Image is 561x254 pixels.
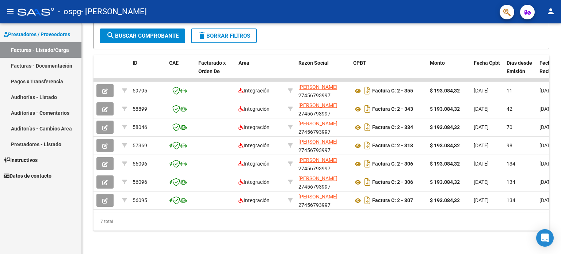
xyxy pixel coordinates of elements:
[130,55,166,87] datatable-header-cell: ID
[372,143,413,149] strong: Factura C: 2 - 318
[133,143,147,148] span: 57369
[539,143,554,148] span: [DATE]
[298,157,337,163] span: [PERSON_NAME]
[363,85,372,96] i: Descargar documento
[430,124,460,130] strong: $ 193.084,32
[106,31,115,40] mat-icon: search
[507,88,512,94] span: 11
[474,197,489,203] span: [DATE]
[169,60,179,66] span: CAE
[471,55,504,87] datatable-header-cell: Fecha Cpbt
[298,138,347,153] div: 27456793997
[100,29,185,43] button: Buscar Comprobante
[350,55,427,87] datatable-header-cell: CPBT
[238,60,249,66] span: Area
[236,55,285,87] datatable-header-cell: Area
[298,139,337,145] span: [PERSON_NAME]
[238,161,270,167] span: Integración
[372,125,413,130] strong: Factura C: 2 - 334
[4,156,38,164] span: Instructivos
[298,120,347,135] div: 27456793997
[195,55,236,87] datatable-header-cell: Facturado x Orden De
[191,29,257,43] button: Borrar Filtros
[238,179,270,185] span: Integración
[507,179,515,185] span: 134
[546,7,555,16] mat-icon: person
[166,55,195,87] datatable-header-cell: CAE
[133,197,147,203] span: 56095
[93,212,549,231] div: 7 total
[106,33,179,39] span: Buscar Comprobante
[507,197,515,203] span: 134
[507,60,532,74] span: Días desde Emisión
[298,84,337,90] span: [PERSON_NAME]
[474,179,489,185] span: [DATE]
[474,60,500,66] span: Fecha Cpbt
[133,106,147,112] span: 58899
[298,121,337,126] span: [PERSON_NAME]
[238,143,270,148] span: Integración
[238,88,270,94] span: Integración
[430,179,460,185] strong: $ 193.084,32
[363,176,372,188] i: Descargar documento
[298,102,337,108] span: [PERSON_NAME]
[238,124,270,130] span: Integración
[539,106,554,112] span: [DATE]
[430,197,460,203] strong: $ 193.084,32
[430,60,445,66] span: Monto
[427,55,471,87] datatable-header-cell: Monto
[58,4,81,20] span: - ospg
[298,83,347,98] div: 27456793997
[238,106,270,112] span: Integración
[6,7,15,16] mat-icon: menu
[372,161,413,167] strong: Factura C: 2 - 306
[298,194,337,200] span: [PERSON_NAME]
[474,143,489,148] span: [DATE]
[539,161,554,167] span: [DATE]
[298,101,347,117] div: 27456793997
[507,143,512,148] span: 98
[539,197,554,203] span: [DATE]
[474,161,489,167] span: [DATE]
[539,88,554,94] span: [DATE]
[298,193,347,208] div: 27456793997
[353,60,366,66] span: CPBT
[198,33,250,39] span: Borrar Filtros
[298,156,347,171] div: 27456793997
[430,161,460,167] strong: $ 193.084,32
[81,4,147,20] span: - [PERSON_NAME]
[363,194,372,206] i: Descargar documento
[198,60,226,74] span: Facturado x Orden De
[298,60,329,66] span: Razón Social
[298,174,347,190] div: 27456793997
[507,106,512,112] span: 42
[4,172,51,180] span: Datos de contacto
[539,179,554,185] span: [DATE]
[372,198,413,204] strong: Factura C: 2 - 307
[474,88,489,94] span: [DATE]
[430,143,460,148] strong: $ 193.084,32
[298,175,337,181] span: [PERSON_NAME]
[363,121,372,133] i: Descargar documento
[474,106,489,112] span: [DATE]
[133,88,147,94] span: 59795
[363,140,372,151] i: Descargar documento
[474,124,489,130] span: [DATE]
[430,106,460,112] strong: $ 193.084,32
[295,55,350,87] datatable-header-cell: Razón Social
[430,88,460,94] strong: $ 193.084,32
[507,124,512,130] span: 70
[363,158,372,170] i: Descargar documento
[133,161,147,167] span: 56096
[133,124,147,130] span: 58046
[536,229,554,247] div: Open Intercom Messenger
[372,179,413,185] strong: Factura C: 2 - 306
[539,124,554,130] span: [DATE]
[372,88,413,94] strong: Factura C: 2 - 355
[539,60,560,74] span: Fecha Recibido
[372,106,413,112] strong: Factura C: 2 - 343
[4,30,70,38] span: Prestadores / Proveedores
[363,103,372,115] i: Descargar documento
[238,197,270,203] span: Integración
[133,179,147,185] span: 56096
